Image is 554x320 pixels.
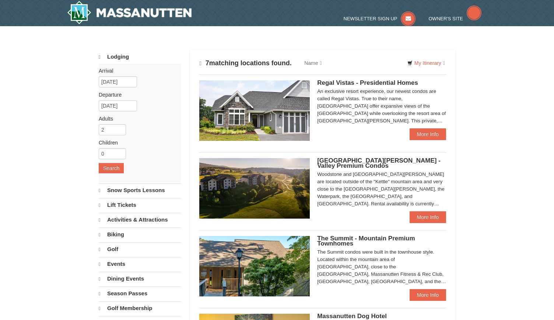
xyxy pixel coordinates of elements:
[99,139,175,146] label: Children
[67,1,192,24] img: Massanutten Resort Logo
[99,286,181,300] a: Season Passes
[199,80,310,141] img: 19218991-1-902409a9.jpg
[317,88,446,125] div: An exclusive resort experience, our newest condos are called Regal Vistas. True to their name, [G...
[344,16,397,21] span: Newsletter Sign Up
[410,211,446,223] a: More Info
[99,163,124,173] button: Search
[99,115,175,122] label: Adults
[429,16,463,21] span: Owner's Site
[317,79,418,86] span: Regal Vistas - Presidential Homes
[199,158,310,219] img: 19219041-4-ec11c166.jpg
[99,50,181,64] a: Lodging
[99,91,175,98] label: Departure
[99,272,181,286] a: Dining Events
[317,235,415,247] span: The Summit - Mountain Premium Townhomes
[317,171,446,208] div: Woodstone and [GEOGRAPHIC_DATA][PERSON_NAME] are located outside of the "Kettle" mountain area an...
[403,58,450,69] a: My Itinerary
[410,289,446,301] a: More Info
[429,16,482,21] a: Owner's Site
[317,157,441,169] span: [GEOGRAPHIC_DATA][PERSON_NAME] - Valley Premium Condos
[410,128,446,140] a: More Info
[67,1,192,24] a: Massanutten Resort
[299,56,327,70] a: Name
[317,248,446,285] div: The Summit condos were built in the townhouse style. Located within the mountain area of [GEOGRAP...
[99,67,175,74] label: Arrival
[199,236,310,296] img: 19219034-1-0eee7e00.jpg
[99,227,181,241] a: Biking
[344,16,416,21] a: Newsletter Sign Up
[99,213,181,227] a: Activities & Attractions
[99,257,181,271] a: Events
[99,198,181,212] a: Lift Tickets
[317,313,387,320] span: Massanutten Dog Hotel
[99,301,181,315] a: Golf Membership
[99,183,181,197] a: Snow Sports Lessons
[99,242,181,256] a: Golf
